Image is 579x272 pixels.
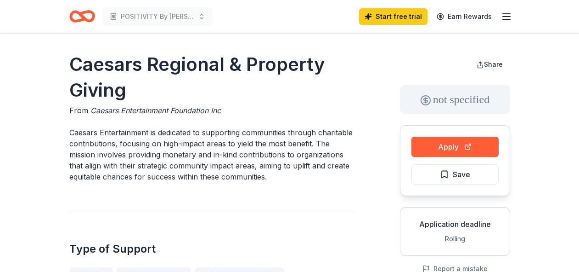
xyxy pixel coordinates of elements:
[408,233,502,244] div: Rolling
[69,242,356,256] h2: Type of Support
[453,168,470,180] span: Save
[408,219,502,230] div: Application deadline
[90,106,221,115] span: Caesars Entertainment Foundation Inc
[411,164,499,185] button: Save
[431,8,497,25] a: Earn Rewards
[69,127,356,182] p: Caesars Entertainment is dedicated to supporting communities through charitable contributions, fo...
[121,11,194,22] span: POSITIVITY By [PERSON_NAME]
[411,137,499,157] button: Apply
[102,7,213,26] button: POSITIVITY By [PERSON_NAME]
[69,6,95,27] a: Home
[400,85,510,114] div: not specified
[359,8,427,25] a: Start free trial
[484,60,503,68] span: Share
[69,52,356,103] h1: Caesars Regional & Property Giving
[469,55,510,74] button: Share
[69,105,356,116] div: From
